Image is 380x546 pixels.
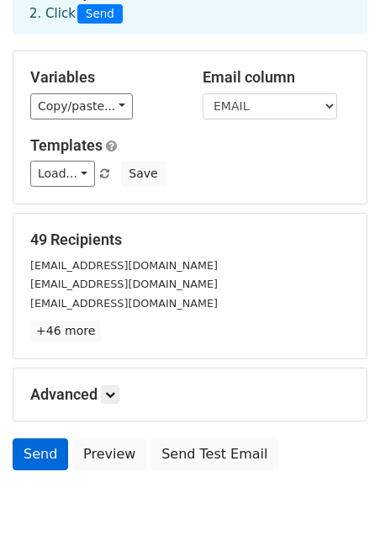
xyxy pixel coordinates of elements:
small: [EMAIL_ADDRESS][DOMAIN_NAME] [30,278,218,290]
h5: 49 Recipients [30,231,350,249]
a: Load... [30,161,95,187]
span: Send [77,4,123,24]
iframe: Chat Widget [296,465,380,546]
a: Send [13,438,68,470]
small: [EMAIL_ADDRESS][DOMAIN_NAME] [30,259,218,272]
a: Templates [30,136,103,154]
a: Copy/paste... [30,93,133,119]
a: Send Test Email [150,438,278,470]
button: Save [121,161,165,187]
h5: Email column [203,68,350,87]
small: [EMAIL_ADDRESS][DOMAIN_NAME] [30,297,218,310]
a: +46 more [30,321,101,342]
a: Preview [72,438,146,470]
h5: Advanced [30,385,350,404]
h5: Variables [30,68,177,87]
